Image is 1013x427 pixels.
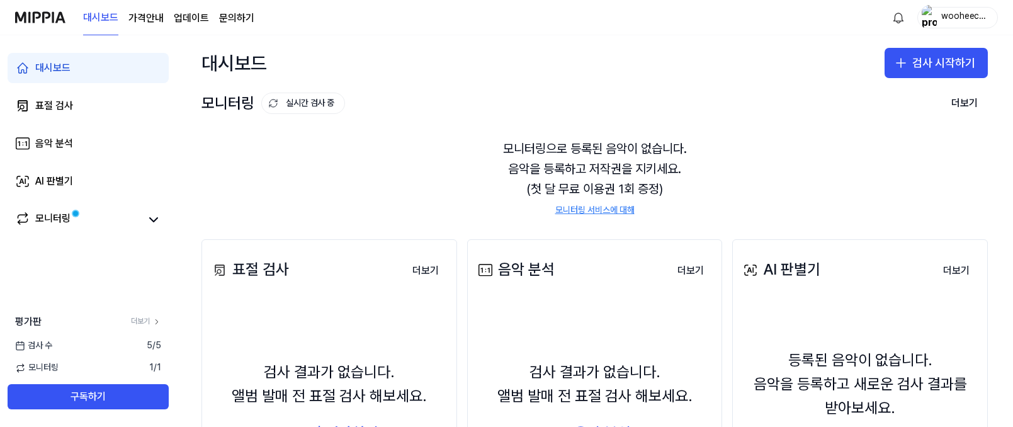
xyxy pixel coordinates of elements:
a: 가격안내 [128,11,164,26]
a: 모니터링 서비스에 대해 [555,204,635,217]
a: 더보기 [402,257,449,283]
a: 음악 분석 [8,128,169,159]
img: profile [922,5,937,30]
div: wooheecheon [941,10,990,24]
button: 실시간 검사 중 [261,93,345,114]
button: 더보기 [667,258,714,283]
span: 1 / 1 [149,362,161,374]
a: 대시보드 [83,1,118,35]
a: 표절 검사 [8,91,169,121]
div: AI 판별기 [35,174,73,189]
button: 구독하기 [8,384,169,409]
a: 더보기 [933,257,980,283]
span: 5 / 5 [147,339,161,352]
a: 모니터링 [15,211,141,229]
button: 더보기 [402,258,449,283]
div: 모니터링 [201,91,345,115]
div: 대시보드 [35,60,71,76]
div: 표절 검사 [210,258,289,282]
a: AI 판별기 [8,166,169,196]
div: 표절 검사 [35,98,73,113]
button: profilewooheecheon [917,7,998,28]
a: 업데이트 [174,11,209,26]
div: 모니터링으로 등록된 음악이 없습니다. 음악을 등록하고 저작권을 지키세요. (첫 달 무료 이용권 1회 증정) [201,123,988,232]
div: 음악 분석 [475,258,555,282]
img: 알림 [891,10,906,25]
a: 문의하기 [219,11,254,26]
span: 평가판 [15,314,42,329]
div: 검사 결과가 없습니다. 앨범 발매 전 표절 검사 해보세요. [232,360,427,409]
div: AI 판별기 [740,258,820,282]
div: 음악 분석 [35,136,73,151]
a: 더보기 [667,257,714,283]
a: 대시보드 [8,53,169,83]
button: 검사 시작하기 [885,48,988,78]
div: 등록된 음악이 없습니다. 음악을 등록하고 새로운 검사 결과를 받아보세요. [740,348,980,421]
div: 모니터링 [35,211,71,229]
span: 모니터링 [15,362,59,374]
button: 더보기 [941,91,988,116]
span: 검사 수 [15,339,52,352]
button: 더보기 [933,258,980,283]
div: 대시보드 [201,48,267,78]
div: 검사 결과가 없습니다. 앨범 발매 전 표절 검사 해보세요. [497,360,693,409]
a: 더보기 [131,316,161,327]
